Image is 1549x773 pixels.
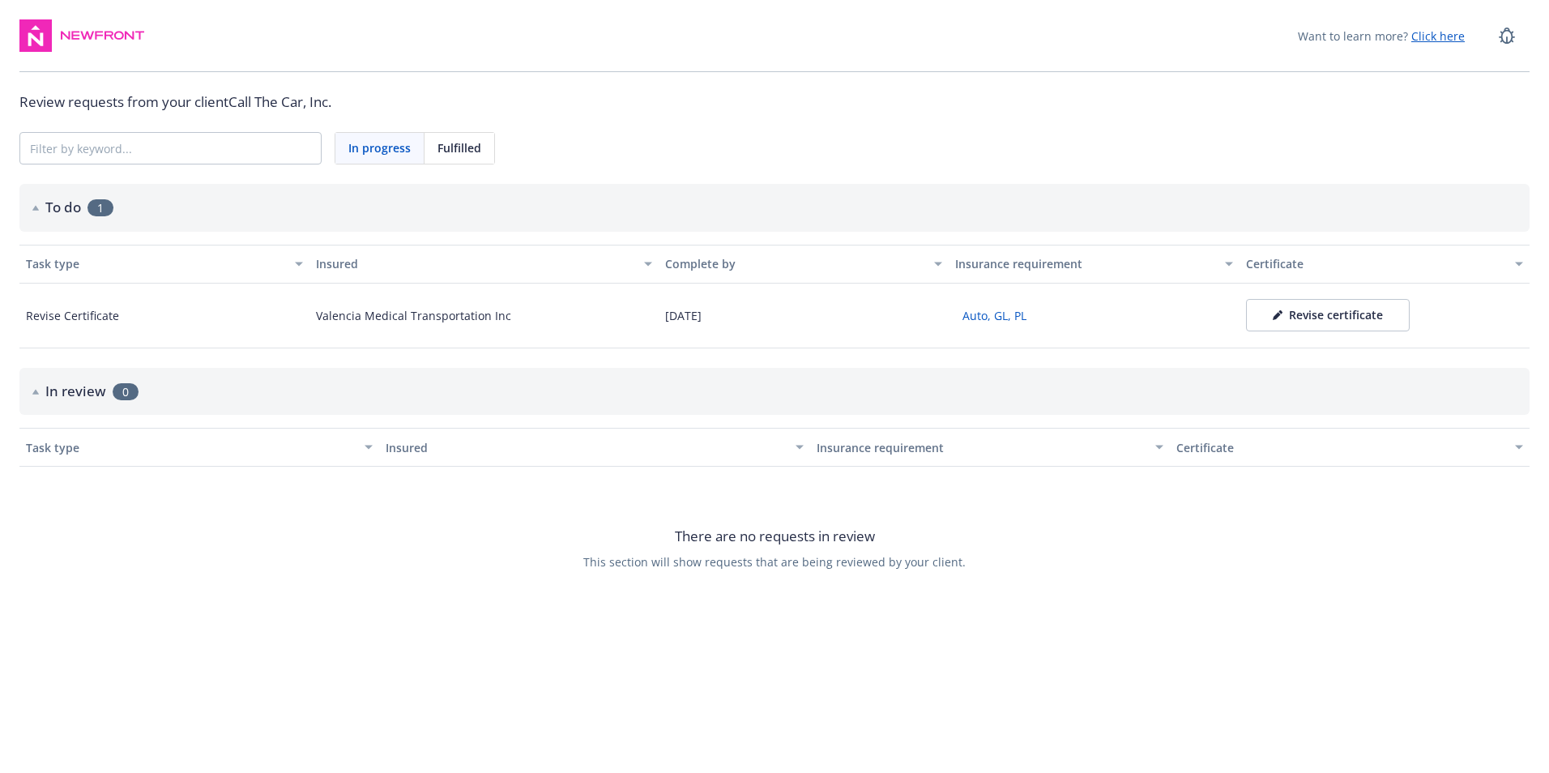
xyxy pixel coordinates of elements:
div: Valencia Medical Transportation Inc [316,307,511,324]
button: Task type [19,245,309,284]
button: Complete by [659,245,949,284]
div: Task type [26,255,285,272]
a: Click here [1411,28,1465,44]
button: Insured [309,245,658,284]
div: Revise Certificate [26,307,119,324]
div: Certificate [1176,439,1505,456]
span: 1 [87,199,113,216]
span: This section will show requests that are being reviewed by your client. [583,553,966,570]
div: Insured [386,439,787,456]
input: Filter by keyword... [20,133,321,164]
div: [DATE] [665,307,702,324]
span: Fulfilled [437,139,481,156]
h2: To do [45,197,81,218]
button: Auto, GL, PL [955,303,1034,328]
div: Insurance requirement [817,439,1146,456]
div: Complete by [665,255,924,272]
button: Certificate [1240,245,1530,284]
button: Insurance requirement [810,428,1170,467]
div: Task type [26,439,355,456]
span: 0 [113,383,139,400]
div: Insurance requirement [955,255,1214,272]
div: Revise certificate [1273,307,1383,323]
button: Insured [379,428,811,467]
button: Insurance requirement [949,245,1239,284]
img: Newfront Logo [58,28,147,44]
span: In progress [348,139,411,156]
button: Task type [19,428,379,467]
div: Certificate [1246,255,1505,272]
div: Insured [316,255,634,272]
div: Review requests from your client Call The Car, Inc. [19,92,1530,113]
a: Report a Bug [1491,19,1523,52]
h2: In review [45,381,106,402]
span: Want to learn more? [1298,28,1465,45]
button: Certificate [1170,428,1530,467]
span: There are no requests in review [675,526,875,547]
img: navigator-logo.svg [19,19,52,52]
button: Revise certificate [1246,299,1410,331]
